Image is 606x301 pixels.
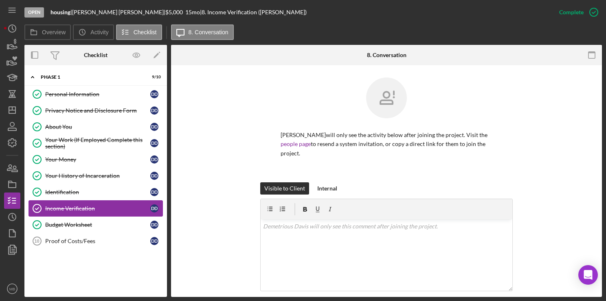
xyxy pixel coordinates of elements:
div: Identification [45,189,150,195]
div: Visible to Client [264,182,305,195]
a: 10Proof of Costs/FeesDD [29,233,163,249]
b: housing [50,9,70,15]
div: Your History of Incarceration [45,173,150,179]
span: $5,000 [165,9,183,15]
p: [PERSON_NAME] will only see the activity below after joining the project. Visit the to resend a s... [281,131,492,158]
label: Overview [42,29,66,35]
button: Overview [24,24,71,40]
div: D D [150,188,158,196]
a: people page [281,140,311,147]
a: Your Work (If Employed Complete this section)DD [29,135,163,151]
div: D D [150,204,158,212]
div: D D [150,139,158,147]
div: Complete [559,4,584,20]
div: Checklist [84,52,108,58]
div: Phase 1 [41,75,141,80]
div: 9 / 10 [146,75,161,80]
div: Income Verification [45,205,150,212]
label: Activity [90,29,108,35]
div: Personal Information [45,91,150,97]
div: About You [45,124,150,130]
label: Checklist [134,29,157,35]
div: Internal [317,182,337,195]
div: | [50,9,72,15]
div: Budget Worksheet [45,221,150,228]
a: Budget WorksheetDD [29,217,163,233]
div: D D [150,221,158,229]
tspan: 10 [34,239,39,243]
div: Privacy Notice and Disclosure Form [45,107,150,114]
div: D D [150,172,158,180]
div: Your Work (If Employed Complete this section) [45,137,150,150]
text: MB [9,287,15,291]
div: D D [150,90,158,98]
button: Internal [313,182,341,195]
div: Proof of Costs/Fees [45,238,150,244]
div: Open Intercom Messenger [578,265,598,285]
div: D D [150,123,158,131]
div: Open [24,7,44,18]
div: [PERSON_NAME] [PERSON_NAME] | [72,9,165,15]
a: Income VerificationDD [29,200,163,217]
a: About YouDD [29,119,163,135]
button: Complete [551,4,602,20]
div: Your Money [45,156,150,163]
button: Visible to Client [260,182,309,195]
a: Personal InformationDD [29,86,163,102]
button: Checklist [116,24,162,40]
div: 8. Conversation [367,52,406,58]
div: D D [150,106,158,115]
div: | 8. Income Verification ([PERSON_NAME]) [200,9,307,15]
a: Privacy Notice and Disclosure FormDD [29,102,163,119]
a: Your History of IncarcerationDD [29,168,163,184]
button: MB [4,281,20,297]
div: D D [150,155,158,164]
div: 15 mo [185,9,200,15]
a: Your MoneyDD [29,151,163,168]
div: D D [150,237,158,245]
a: IdentificationDD [29,184,163,200]
button: Activity [73,24,114,40]
label: 8. Conversation [189,29,228,35]
button: 8. Conversation [171,24,234,40]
